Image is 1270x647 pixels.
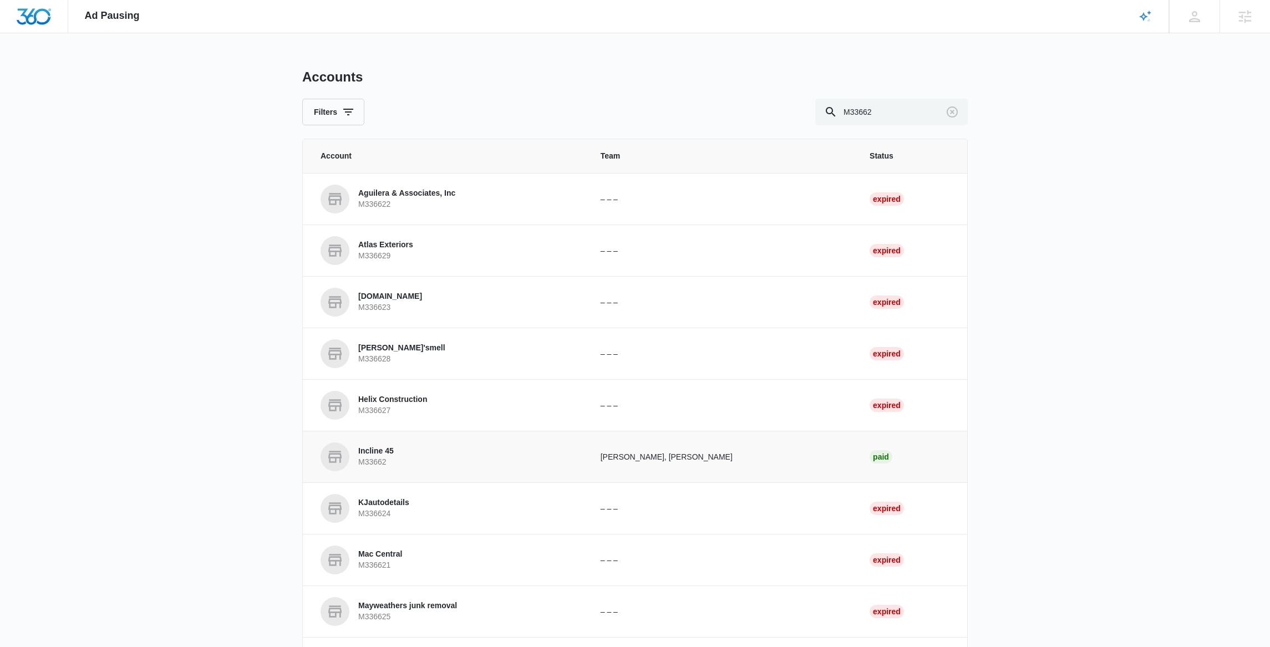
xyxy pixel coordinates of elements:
div: Expired [870,296,904,309]
p: Helix Construction [358,394,427,405]
p: M336628 [358,354,445,365]
div: Expired [870,553,904,567]
a: Aguilera & Associates, IncM336622 [321,185,574,213]
p: – – – [601,400,843,411]
h1: Accounts [302,69,363,85]
a: Mac CentralM336621 [321,546,574,574]
div: Expired [870,244,904,257]
div: Expired [870,347,904,360]
div: Expired [870,502,904,515]
div: Expired [870,192,904,206]
p: – – – [601,245,843,257]
p: – – – [601,297,843,308]
p: M336621 [358,560,402,571]
button: Filters [302,99,364,125]
a: Incline 45M33662 [321,442,574,471]
p: Aguilera & Associates, Inc [358,188,455,199]
div: Expired [870,605,904,618]
div: Expired [870,399,904,412]
a: Atlas ExteriorsM336629 [321,236,574,265]
p: M336623 [358,302,422,313]
p: Incline 45 [358,446,394,457]
p: [PERSON_NAME], [PERSON_NAME] [601,451,843,463]
p: – – – [601,193,843,205]
span: Team [601,150,843,162]
p: M336627 [358,405,427,416]
p: KJautodetails [358,497,409,508]
p: [PERSON_NAME]'smell [358,343,445,354]
div: Paid [870,450,892,463]
p: M336624 [358,508,409,519]
a: [DOMAIN_NAME]M336623 [321,288,574,317]
a: Mayweathers junk removalM336625 [321,597,574,626]
a: [PERSON_NAME]'smellM336628 [321,339,574,368]
p: – – – [601,606,843,618]
p: M336629 [358,251,413,262]
p: M336622 [358,199,455,210]
span: Status [870,150,949,162]
p: Atlas Exteriors [358,240,413,251]
p: – – – [601,348,843,360]
p: [DOMAIN_NAME] [358,291,422,302]
span: Ad Pausing [85,10,140,22]
p: M336625 [358,612,457,623]
p: – – – [601,503,843,514]
p: Mac Central [358,549,402,560]
p: Mayweathers junk removal [358,600,457,612]
input: Search By Account Number [815,99,968,125]
p: M33662 [358,457,394,468]
p: – – – [601,554,843,566]
a: Helix ConstructionM336627 [321,391,574,420]
span: Account [321,150,574,162]
button: Clear [943,103,961,121]
a: KJautodetailsM336624 [321,494,574,523]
